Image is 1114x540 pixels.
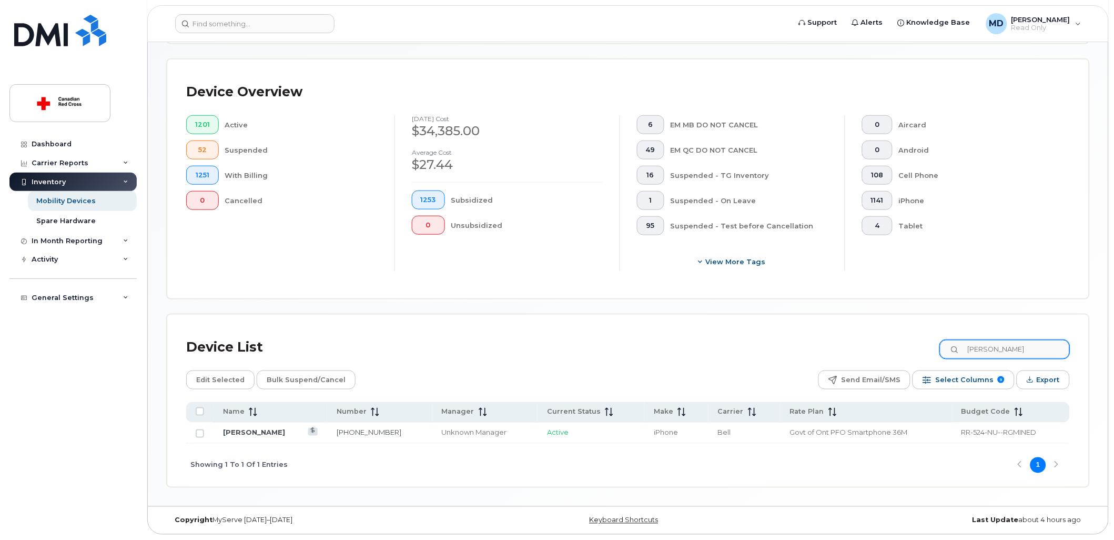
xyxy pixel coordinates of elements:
button: 16 [637,166,664,185]
span: 95 [646,222,655,230]
span: 49 [646,146,655,154]
span: 1 [646,196,655,205]
button: Bulk Suspend/Cancel [257,371,356,389]
span: 1201 [195,121,210,129]
div: about 4 hours ago [782,516,1089,525]
div: EM MB DO NOT CANCEL [671,115,828,134]
button: 49 [637,141,664,159]
strong: Copyright [175,516,212,524]
span: 0 [871,121,884,129]
span: 108 [871,171,884,179]
div: iPhone [899,191,1054,210]
button: 52 [186,141,219,159]
a: [PERSON_NAME] [223,428,285,437]
span: Send Email/SMS [841,372,900,388]
span: MD [989,17,1004,30]
div: Cell Phone [899,166,1054,185]
button: 0 [862,115,893,134]
span: Bulk Suspend/Cancel [267,372,346,388]
div: Device Overview [186,78,302,106]
div: Android [899,141,1054,159]
strong: Last Update [973,516,1019,524]
div: $27.44 [412,156,603,174]
div: Suspended [225,141,378,159]
div: $34,385.00 [412,122,603,140]
button: 0 [862,141,893,159]
span: Showing 1 To 1 Of 1 Entries [190,457,288,473]
span: Rate Plan [790,407,824,417]
button: 0 [186,191,219,210]
div: Subsidized [451,191,603,209]
button: Send Email/SMS [818,371,910,389]
div: Active [225,115,378,134]
span: Govt of Ont PFO Smartphone 36M [790,428,908,437]
span: View more tags [706,257,766,267]
a: Keyboard Shortcuts [589,516,658,524]
span: RR-524-NU--RGMINED [961,428,1037,437]
a: [PHONE_NUMBER] [337,428,401,437]
span: [PERSON_NAME] [1011,15,1070,24]
a: Alerts [845,12,890,33]
span: 6 [646,121,655,129]
button: 6 [637,115,664,134]
button: Page 1 [1030,457,1046,473]
span: Select Columns [935,372,994,388]
button: Select Columns 9 [913,371,1015,389]
span: Active [547,428,569,437]
button: 108 [862,166,893,185]
button: 95 [637,216,664,235]
span: Export [1037,372,1060,388]
span: 16 [646,171,655,179]
input: Find something... [175,14,335,33]
span: 1253 [421,196,436,204]
button: 1141 [862,191,893,210]
button: 1 [637,191,664,210]
span: 1251 [195,171,210,179]
div: Madison Davis [979,13,1089,34]
span: Carrier [718,407,744,417]
div: Cancelled [225,191,378,210]
span: Number [337,407,367,417]
div: Unsubsidized [451,216,603,235]
span: Bell [718,428,731,437]
button: Export [1017,371,1070,389]
span: Knowledge Base [907,17,970,28]
a: Support [792,12,845,33]
button: 1201 [186,115,219,134]
span: 0 [195,196,210,205]
span: Current Status [547,407,601,417]
div: Unknown Manager [442,428,529,438]
div: Suspended - On Leave [671,191,828,210]
span: 0 [421,221,436,229]
div: Device List [186,334,263,361]
button: 1253 [412,191,445,209]
button: View more tags [637,252,828,271]
span: Support [808,17,837,28]
div: Aircard [899,115,1054,134]
button: 1251 [186,166,219,185]
span: Read Only [1011,24,1070,32]
span: Name [223,407,245,417]
button: 4 [862,216,893,235]
a: Knowledge Base [890,12,978,33]
button: Edit Selected [186,371,255,389]
div: Tablet [899,216,1054,235]
div: With Billing [225,166,378,185]
span: Make [654,407,673,417]
a: View Last Bill [308,428,318,436]
h4: Average cost [412,149,603,156]
div: EM QC DO NOT CANCEL [671,141,828,159]
span: 1141 [871,196,884,205]
div: Suspended - TG Inventory [671,166,828,185]
input: Search Device List ... [940,340,1070,359]
div: Suspended - Test before Cancellation [671,216,828,235]
span: Edit Selected [196,372,245,388]
span: 9 [998,376,1005,383]
button: 0 [412,216,445,235]
span: iPhone [654,428,678,437]
div: MyServe [DATE]–[DATE] [167,516,474,525]
h4: [DATE] cost [412,115,603,122]
span: Alerts [861,17,883,28]
span: 0 [871,146,884,154]
span: Manager [442,407,474,417]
